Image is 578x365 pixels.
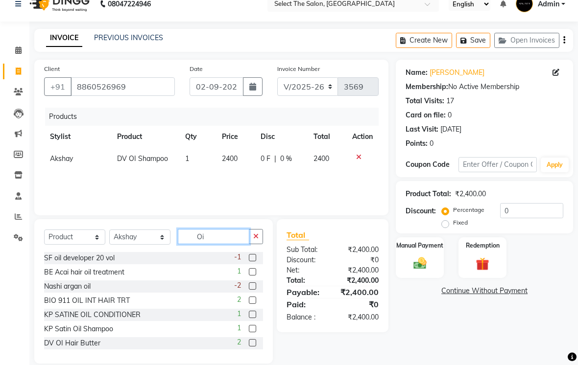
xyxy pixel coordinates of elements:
[237,323,241,333] span: 1
[333,275,386,286] div: ₹2,400.00
[333,312,386,322] div: ₹2,400.00
[455,189,486,199] div: ₹2,400.00
[255,126,308,148] th: Disc
[178,229,249,244] input: Search or Scan
[279,265,333,275] div: Net:
[541,158,569,172] button: Apply
[111,126,179,148] th: Product
[234,280,241,291] span: -2
[117,154,168,163] span: DV OI Shampoo
[406,124,438,135] div: Last Visit:
[277,65,320,73] label: Invoice Number
[409,256,431,271] img: _cash.svg
[44,324,113,334] div: KP Satin Oil Shampoo
[406,138,428,149] div: Points:
[46,29,82,47] a: INVOICE
[406,189,451,199] div: Product Total:
[333,245,386,255] div: ₹2,400.00
[44,65,60,73] label: Client
[406,160,458,170] div: Coupon Code
[50,154,73,163] span: Akshay
[494,33,559,48] button: Open Invoices
[308,126,347,148] th: Total
[406,82,448,92] div: Membership:
[333,255,386,265] div: ₹0
[279,286,333,298] div: Payable:
[466,241,500,250] label: Redemption
[274,154,276,164] span: |
[261,154,270,164] span: 0 F
[406,96,444,106] div: Total Visits:
[179,126,216,148] th: Qty
[222,154,238,163] span: 2400
[346,126,379,148] th: Action
[44,281,91,292] div: Nashi argan oil
[216,126,255,148] th: Price
[279,298,333,310] div: Paid:
[237,337,241,347] span: 2
[287,230,309,240] span: Total
[237,295,241,305] span: 2
[313,154,329,163] span: 2400
[472,256,493,272] img: _gift.svg
[279,255,333,265] div: Discount:
[71,77,175,96] input: Search by Name/Mobile/Email/Code
[44,296,130,306] div: BIO 911 OIL INT HAIR TRT
[446,96,454,106] div: 17
[448,110,452,120] div: 0
[44,77,72,96] button: +91
[453,218,468,227] label: Fixed
[406,68,428,78] div: Name:
[458,157,537,172] input: Enter Offer / Coupon Code
[190,65,203,73] label: Date
[398,286,571,296] a: Continue Without Payment
[333,265,386,275] div: ₹2,400.00
[456,33,490,48] button: Save
[44,126,111,148] th: Stylist
[44,310,141,320] div: KP SATINE OIL CONDITIONER
[279,245,333,255] div: Sub Total:
[406,206,436,216] div: Discount:
[453,205,484,214] label: Percentage
[234,252,241,262] span: -1
[406,82,563,92] div: No Active Membership
[333,286,386,298] div: ₹2,400.00
[430,68,484,78] a: [PERSON_NAME]
[280,154,292,164] span: 0 %
[396,241,443,250] label: Manual Payment
[396,33,452,48] button: Create New
[333,298,386,310] div: ₹0
[406,110,446,120] div: Card on file:
[440,124,461,135] div: [DATE]
[44,267,124,277] div: BE Acai hair oil treatment
[279,275,333,286] div: Total:
[237,309,241,319] span: 1
[45,108,386,126] div: Products
[44,253,115,263] div: SF oil developer 20 vol
[44,338,100,348] div: DV OI Hair Butter
[430,138,433,149] div: 0
[94,33,163,42] a: PREVIOUS INVOICES
[279,312,333,322] div: Balance :
[237,266,241,276] span: 1
[185,154,189,163] span: 1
